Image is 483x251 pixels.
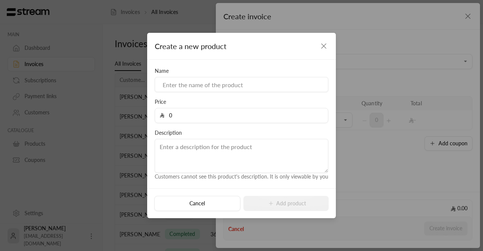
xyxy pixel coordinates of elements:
input: Enter the price for the product [165,108,323,123]
button: Cancel [154,196,240,211]
label: Description [155,129,182,137]
span: Customers cannot see this product's description. It is only viewable by you [155,173,328,180]
label: Name [155,67,169,75]
label: Price [155,98,166,106]
input: Enter the name of the product [155,77,328,92]
span: Create a new product [155,42,226,51]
